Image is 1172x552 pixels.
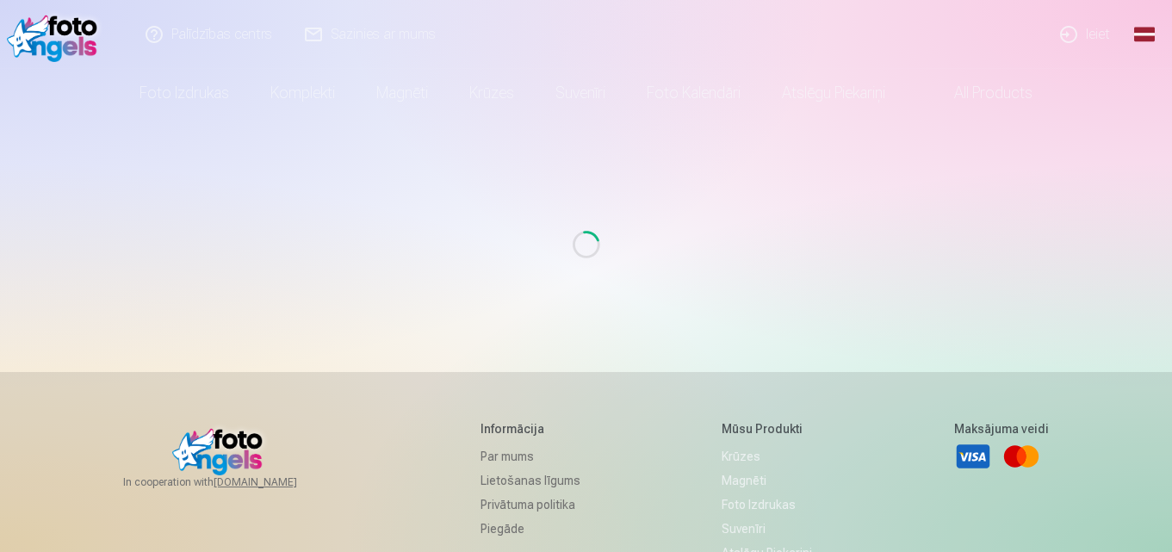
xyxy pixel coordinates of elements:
span: In cooperation with [123,475,338,489]
a: All products [906,69,1053,117]
h5: Informācija [481,420,580,437]
a: Foto kalendāri [626,69,761,117]
a: Krūzes [722,444,812,468]
h5: Mūsu produkti [722,420,812,437]
a: Magnēti [356,69,449,117]
a: Privātuma politika [481,493,580,517]
a: Atslēgu piekariņi [761,69,906,117]
a: Par mums [481,444,580,468]
a: Suvenīri [722,517,812,541]
a: [DOMAIN_NAME] [214,475,338,489]
a: Foto izdrukas [119,69,250,117]
a: Lietošanas līgums [481,468,580,493]
a: Visa [954,437,992,475]
h5: Maksājuma veidi [954,420,1049,437]
a: Mastercard [1002,437,1040,475]
a: Krūzes [449,69,535,117]
a: Suvenīri [535,69,626,117]
a: Piegāde [481,517,580,541]
a: Foto izdrukas [722,493,812,517]
img: /fa1 [7,7,106,62]
a: Komplekti [250,69,356,117]
a: Magnēti [722,468,812,493]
